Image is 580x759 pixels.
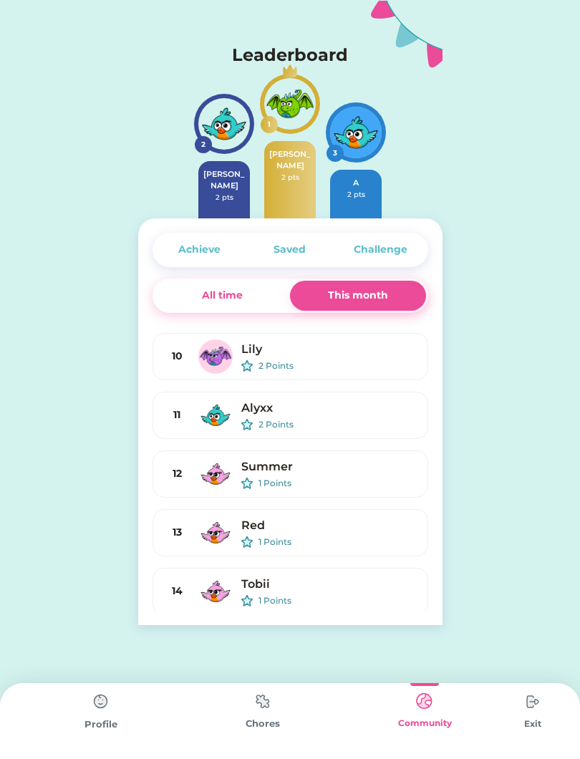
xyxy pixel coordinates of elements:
div: 10 [165,349,190,364]
div: Community [344,717,506,730]
img: type%3Dchores%2C%20state%3Ddefault.svg [87,687,115,716]
img: interface-favorite-star--reward-rating-rate-social-star-media-favorite-like-stars.svg [241,419,253,430]
img: interface-favorite-star--reward-rating-rate-social-star-media-favorite-like-stars.svg [241,360,253,372]
div: 2 pts [269,172,311,183]
div: Exit [506,717,560,730]
div: 1 Points [258,594,416,607]
img: Group.svg [371,1,443,68]
img: type%3Dkids%2C%20state%3Dselected.svg [410,687,439,715]
img: MFN-Bird-Blue.svg [198,98,250,150]
img: interface-favorite-star--reward-rating-rate-social-star-media-favorite-like-stars.svg [241,536,253,548]
div: [PERSON_NAME] [269,148,311,172]
img: interface-favorite-star--reward-rating-rate-social-star-media-favorite-like-stars.svg [241,478,253,489]
img: MFN-Dragon-Green.svg [264,78,316,130]
div: 2 pts [203,192,246,203]
div: [PERSON_NAME] [203,168,246,192]
img: type%3Dchores%2C%20state%3Ddefault.svg [518,687,547,716]
div: 2 Points [258,359,416,372]
img: MFN-Bird-Pink.svg [198,457,233,491]
div: 1 Points [258,477,416,490]
div: Profile [20,717,182,732]
div: 11 [165,407,190,422]
div: All time [202,288,243,303]
div: 1 Points [258,536,416,548]
div: 2 pts [334,189,377,200]
img: MFN-Bird-Blue.svg [198,398,233,432]
div: 12 [165,466,190,481]
h4: Leaderboard [232,42,348,68]
img: MFN-Bird-Pink.svg [198,516,233,550]
img: type%3Dchores%2C%20state%3Ddefault.svg [248,687,277,715]
img: MFN-Dragon-Purple.svg [198,339,233,374]
div: Summer [241,458,416,475]
div: 14 [165,584,190,599]
img: interface-award-crown--reward-social-rating-media-queen-vip-king-crown.svg [283,64,297,78]
img: interface-favorite-star--reward-rating-rate-social-star-media-favorite-like-stars.svg [241,595,253,606]
div: Red [241,517,416,534]
div: Achieve [178,242,221,257]
div: This month [328,288,388,303]
div: Chores [182,717,344,731]
div: A [334,177,377,189]
div: Saved [274,242,306,257]
div: 13 [165,525,190,540]
div: 1 [264,119,275,130]
div: Tobii [241,576,416,593]
img: MFN-Bird-Blue.svg [330,107,382,158]
div: 2 Points [258,418,416,431]
div: Challenge [354,242,407,257]
div: 3 [329,148,341,158]
img: MFN-Bird-Pink.svg [198,574,233,609]
div: Alyxx [241,400,416,417]
div: Lily [241,341,416,358]
div: 2 [198,139,209,150]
